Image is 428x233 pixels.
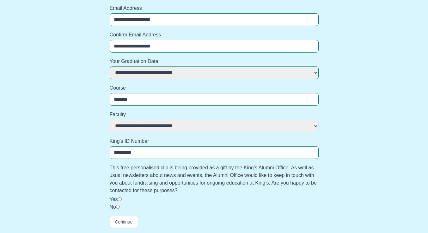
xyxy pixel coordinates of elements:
label: Course [110,84,319,92]
label: This free personalised clip is being provided as a gift by the King’s Alumni Office. As well as u... [110,164,319,194]
label: Your Graduation Date [110,58,319,65]
label: Email Address [110,4,319,12]
label: Faculty [110,111,319,118]
label: King's ID Number [110,137,319,145]
button: Continue [110,216,138,228]
label: Yes [110,197,118,202]
label: No [110,204,116,210]
label: Confirm Email Address [110,31,319,39]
